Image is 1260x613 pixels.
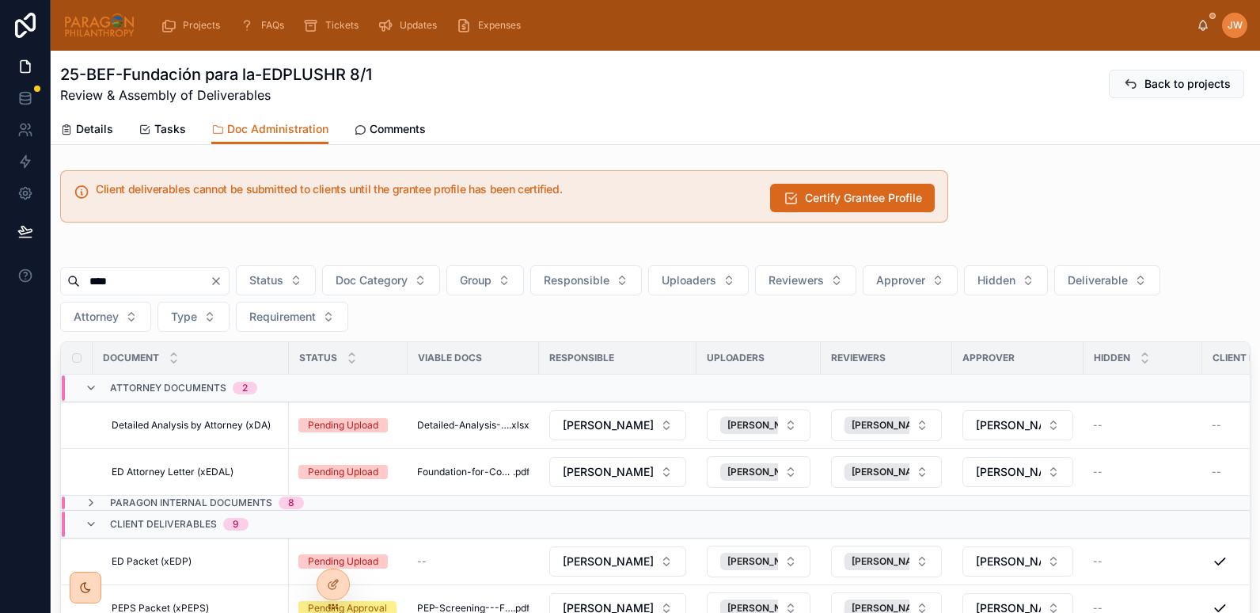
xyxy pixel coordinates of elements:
a: Select Button [548,546,687,577]
span: Approver [962,352,1015,364]
span: -- [1212,419,1221,432]
button: Select Button [60,302,151,332]
span: .xlsx [509,419,529,432]
button: Certify Grantee Profile [770,184,935,212]
button: Select Button [962,546,1073,577]
span: Uploaders [662,272,716,288]
button: Select Button [863,265,958,295]
span: Client Deliverables [110,518,217,531]
span: [PERSON_NAME] [852,555,930,568]
span: [PERSON_NAME] [563,554,654,569]
span: ED Packet (xEDP) [112,555,192,568]
span: [PERSON_NAME] [976,554,1041,569]
span: Attorney [74,309,119,325]
span: .pdf [513,466,529,478]
span: Hidden [1094,352,1130,364]
span: Type [171,309,197,325]
span: Details [76,121,113,137]
span: Tasks [154,121,186,137]
a: Select Button [962,456,1074,488]
span: [PERSON_NAME] [976,417,1041,433]
button: Select Button [549,457,686,487]
span: Detailed Analysis by Attorney (xDA) [112,419,271,432]
a: Projects [156,11,231,40]
button: Back to projects [1109,70,1244,98]
a: Select Button [962,409,1074,441]
button: Select Button [322,265,440,295]
a: ED Packet (xEDP) [112,555,279,568]
a: Pending Upload [298,465,398,479]
button: Unselect 76 [720,417,829,434]
span: Hidden [977,272,1015,288]
button: Unselect 31 [844,553,953,570]
span: Paragon Internal Documents [110,497,272,509]
span: Group [460,272,491,288]
button: Select Button [707,409,810,441]
img: App logo [63,13,135,38]
span: Review & Assembly of Deliverables [60,86,372,105]
span: Responsible [544,272,609,288]
button: Select Button [1054,265,1160,295]
span: -- [417,555,427,568]
span: Back to projects [1144,76,1231,92]
div: 9 [233,518,239,531]
span: [PERSON_NAME] [727,419,806,432]
a: -- [1093,555,1193,568]
a: Select Button [706,545,811,578]
button: Unselect 76 [720,463,829,481]
span: Doc Administration [227,121,328,137]
button: Select Button [831,546,942,577]
a: Detailed-Analysis---Foundation-for-Conservation-and-Sustainable-Development-(version-1).xlsb.xlsx [417,419,529,432]
span: Uploaders [707,352,765,364]
button: Select Button [831,409,942,441]
a: -- [1093,466,1193,478]
span: Certify Grantee Profile [805,190,922,206]
span: ED Attorney Letter (xEDAL) [112,466,233,478]
span: FAQs [261,19,284,32]
button: Select Button [962,410,1073,440]
h1: 25-BEF-Fundación para la-EDPLUSHR 8/1 [60,63,372,86]
h5: Client deliverables cannot be submitted to clients until the grantee profile has been certified. [96,184,757,195]
span: Approver [876,272,925,288]
a: Select Button [706,455,811,489]
span: Deliverable [1068,272,1128,288]
span: [PERSON_NAME] [563,417,654,433]
div: 8 [288,497,294,509]
button: Unselect 31 [844,463,953,481]
span: [PERSON_NAME] [727,466,806,478]
a: Doc Administration [211,115,328,145]
button: Select Button [236,302,348,332]
button: Select Button [707,546,810,577]
div: 2 [242,382,248,394]
a: Select Button [706,409,811,442]
span: JW [1228,19,1243,32]
div: scrollable content [148,8,1197,43]
button: Select Button [648,265,749,295]
a: Tasks [139,115,186,147]
button: Select Button [157,302,230,332]
span: Status [299,352,337,364]
span: Foundation-for-Conservation-and-Sustainable-Development-Cover-Letter [417,466,513,478]
a: Select Button [830,409,943,442]
span: Expenses [478,19,521,32]
a: Details [60,115,113,147]
button: Unselect 31 [844,417,953,434]
span: -- [1093,555,1102,568]
a: Tickets [298,11,370,40]
button: Select Button [755,265,856,295]
a: Select Button [548,456,687,488]
button: Select Button [549,410,686,440]
span: Updates [400,19,437,32]
a: -- [417,555,529,568]
div: Pending Upload [308,418,378,432]
a: Foundation-for-Conservation-and-Sustainable-Development-Cover-Letter.pdf [417,466,529,478]
a: Select Button [548,409,687,441]
a: Select Button [830,455,943,489]
button: Select Button [446,265,524,295]
a: Expenses [451,11,532,40]
span: Doc Category [336,272,408,288]
span: [PERSON_NAME] [727,555,806,568]
a: Select Button [830,545,943,578]
span: Viable Docs [418,352,482,364]
button: Select Button [549,546,686,577]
